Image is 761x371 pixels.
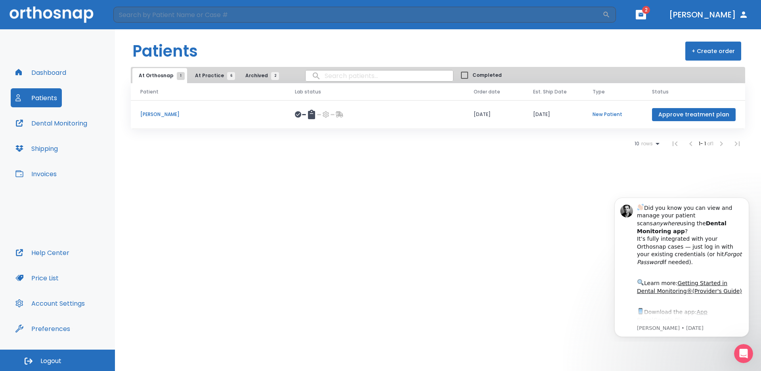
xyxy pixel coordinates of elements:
[639,141,653,146] span: rows
[11,243,74,262] button: Help Center
[34,116,141,157] div: Download the app: | ​ Let us know if you need help getting started!
[533,88,567,95] span: Est. Ship Date
[227,72,235,80] span: 6
[34,118,105,133] a: App Store
[295,88,321,95] span: Lab status
[524,100,583,129] td: [DATE]
[707,140,713,147] span: of 1
[140,111,276,118] p: [PERSON_NAME]
[685,42,741,61] button: + Create order
[11,88,62,107] button: Patients
[139,72,181,79] span: At Orthosnap
[132,68,283,83] div: tabs
[11,319,75,338] button: Preferences
[140,88,159,95] span: Patient
[40,357,61,365] span: Logout
[195,72,231,79] span: At Practice
[11,164,61,183] button: Invoices
[734,344,753,363] iframe: Intercom live chat
[113,7,602,23] input: Search by Patient Name or Case #
[132,39,198,63] h1: Patients
[34,134,141,141] p: Message from Alex, sent 3w ago
[271,72,279,80] span: 2
[602,190,761,342] iframe: Intercom notifications message
[652,88,669,95] span: Status
[11,114,92,133] button: Dental Monitoring
[593,88,605,95] span: Type
[11,139,63,158] button: Shipping
[11,294,90,313] button: Account Settings
[10,6,94,23] img: Orthosnap
[474,88,500,95] span: Order date
[464,100,524,129] td: [DATE]
[11,268,63,287] button: Price List
[245,72,275,79] span: Archived
[51,126,84,133] a: Google Play
[635,141,639,146] span: 10
[472,72,502,79] span: Completed
[593,111,633,118] p: New Patient
[306,68,453,84] input: search
[652,108,736,121] button: Approve treatment plan
[69,325,76,332] div: Tooltip anchor
[642,6,650,14] span: 2
[666,8,751,22] button: [PERSON_NAME]
[177,72,185,80] span: 1
[699,140,707,147] span: 1 - 1
[11,63,71,82] button: Dashboard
